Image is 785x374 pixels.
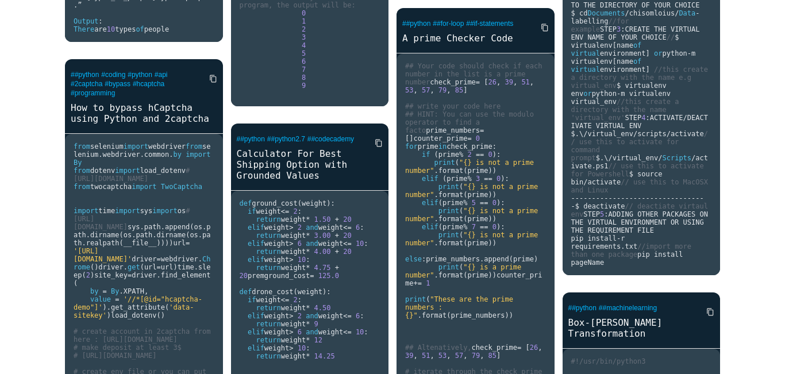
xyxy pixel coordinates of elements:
span: )) [488,167,497,175]
span: 5 [600,210,604,218]
span: / [683,114,687,122]
span: os [194,223,202,231]
span: = [467,134,471,142]
span: , [413,86,417,94]
a: A prime Checker Code [397,32,555,45]
span: are [94,25,107,33]
span: prime [418,142,438,151]
span: ( [459,183,463,191]
span: format [438,191,463,199]
span: 6 [302,57,306,65]
span: dirname [157,231,186,239]
a: How to bypass hCaptcha using Python and 2captcha [65,101,223,125]
span: python [592,90,617,98]
span: activate [671,130,704,138]
a: Calculator For Best Shipping Option with Grounded Values [231,147,389,182]
span: print [434,159,455,167]
span: ( [186,231,190,239]
span: / [583,178,587,186]
span: + [335,215,339,223]
span: "{} is not a prime number" [405,159,538,175]
span: % [463,223,467,231]
span: ps1 [596,162,609,170]
span: Data [679,9,695,17]
span: from [186,142,202,151]
a: ##machinelearning [599,304,657,312]
span: STEP [600,25,617,33]
span: print [438,207,459,215]
span: > [289,223,293,232]
span: 20 [343,215,351,223]
span: path [144,223,161,231]
span: 1 [302,17,306,25]
span: . [169,151,173,159]
span: "{} is not a prime number" [405,183,542,199]
a: #bypass [105,80,130,88]
span: m virtualenv [571,49,700,65]
span: virtual [571,65,601,74]
span: / [633,130,637,138]
span: 0 [488,151,492,159]
i: content_copy [375,133,383,153]
span: 7 [302,65,306,74]
span: __file__ [124,239,157,247]
span: or [654,49,662,57]
span: 8 [302,74,306,82]
span: from [74,183,90,191]
span: Output [74,17,98,25]
span: // use this to MacOSX and Linux [571,178,713,194]
span: 57 [422,86,430,94]
span: // use this to activate for command prompt [571,130,708,162]
span: . [600,154,604,162]
span: , [513,78,517,86]
span: . [434,215,438,223]
span: load_dotenv [140,167,186,175]
span: STEP [583,210,600,218]
span: people [144,25,169,33]
span: import [186,151,210,159]
span: ( [463,167,467,175]
span: ( [438,199,442,207]
span: //this create a directory with the name e.g virtual_env [571,65,713,90]
span: from [74,167,90,175]
span: 85 [455,86,463,94]
span: weight [256,207,280,215]
span: ] [646,65,650,74]
span: 39 [505,78,513,86]
span: 0 [492,199,497,207]
span: environment [600,65,645,74]
span: counter_prime [413,134,467,142]
span: , [430,86,434,94]
span: and [306,223,318,232]
span: 2 [467,151,471,159]
span: STEP [625,114,641,122]
span: == [476,151,484,159]
span: 3 [617,25,621,33]
a: #2captcha [71,80,102,88]
span: / [691,154,695,162]
a: ##codecademy [307,135,354,143]
a: ##python [568,304,597,312]
span: webdriver [148,142,186,151]
span: $ [596,154,600,162]
span: environment [600,49,645,57]
span: r requirements [571,234,629,250]
span: . [592,162,596,170]
span: if [248,207,256,215]
span: check_prime [447,142,492,151]
span: ADDING OTHER PACKAGES ON THE VIRTUAL ENVIRONMENT OR USING THE REQUIREMENT FILE pip install [571,210,713,242]
span: by [173,151,181,159]
span: python [662,49,687,57]
span: There [74,25,94,33]
span: ( [119,239,123,247]
span: time [98,207,115,215]
a: ##python2.7 [267,135,305,143]
span: )))) [157,239,174,247]
span: 0 [497,175,501,183]
span: # [URL][DOMAIN_NAME] [74,167,194,183]
span: \/virtual_env [579,130,633,138]
span: dotenv [90,167,115,175]
span: m virtualenv virtual_env [571,90,675,106]
i: content_copy [209,68,217,89]
span: check_prime [430,78,475,86]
